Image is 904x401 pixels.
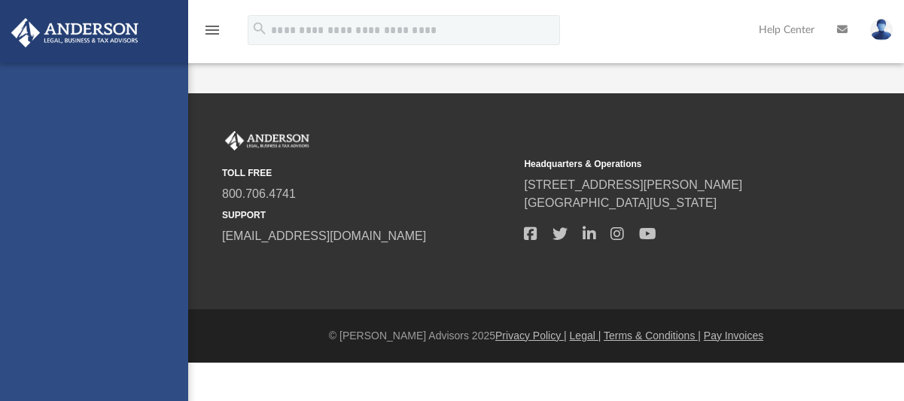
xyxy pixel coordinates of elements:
a: Pay Invoices [704,330,763,342]
a: [STREET_ADDRESS][PERSON_NAME] [524,178,742,191]
small: SUPPORT [222,208,513,222]
a: 800.706.4741 [222,187,296,200]
img: Anderson Advisors Platinum Portal [7,18,143,47]
a: menu [203,29,221,39]
small: Headquarters & Operations [524,157,815,171]
small: TOLL FREE [222,166,513,180]
a: Terms & Conditions | [604,330,701,342]
a: [EMAIL_ADDRESS][DOMAIN_NAME] [222,229,426,242]
i: search [251,20,268,37]
i: menu [203,21,221,39]
img: User Pic [870,19,893,41]
img: Anderson Advisors Platinum Portal [222,131,312,150]
div: © [PERSON_NAME] Advisors 2025 [188,328,904,344]
a: [GEOGRAPHIC_DATA][US_STATE] [524,196,717,209]
a: Legal | [570,330,601,342]
a: Privacy Policy | [495,330,567,342]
